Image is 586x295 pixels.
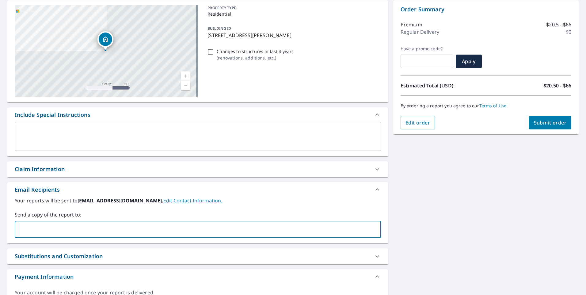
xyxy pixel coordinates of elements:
[217,55,294,61] p: ( renovations, additions, etc. )
[405,119,430,126] span: Edit order
[15,197,381,204] label: Your reports will be sent to
[401,116,435,129] button: Edit order
[181,71,190,81] a: Current Level 17, Zoom In
[15,252,103,260] div: Substitutions and Customization
[207,5,378,11] p: PROPERTY TYPE
[461,58,477,65] span: Apply
[7,107,388,122] div: Include Special Instructions
[401,21,422,28] p: Premium
[207,32,378,39] p: [STREET_ADDRESS][PERSON_NAME]
[401,46,453,52] label: Have a promo code?
[15,211,381,218] label: Send a copy of the report to:
[15,186,60,194] div: Email Recipients
[7,269,388,284] div: Payment Information
[15,111,90,119] div: Include Special Instructions
[15,273,74,281] div: Payment Information
[566,28,571,36] p: $0
[15,165,65,173] div: Claim Information
[401,103,571,109] p: By ordering a report you agree to our
[456,55,482,68] button: Apply
[7,161,388,177] div: Claim Information
[207,11,378,17] p: Residential
[546,21,571,28] p: $20.5 - $66
[401,5,571,13] p: Order Summary
[7,182,388,197] div: Email Recipients
[7,248,388,264] div: Substitutions and Customization
[78,197,163,204] b: [EMAIL_ADDRESS][DOMAIN_NAME].
[97,31,113,50] div: Dropped pin, building 1, Residential property, 70159 Fir Rd Niles, MI 49120
[181,81,190,90] a: Current Level 17, Zoom Out
[217,48,294,55] p: Changes to structures in last 4 years
[534,119,567,126] span: Submit order
[207,26,231,31] p: BUILDING ID
[401,28,439,36] p: Regular Delivery
[163,197,222,204] a: EditContactInfo
[401,82,486,89] p: Estimated Total (USD):
[543,82,571,89] p: $20.50 - $66
[479,103,507,109] a: Terms of Use
[529,116,572,129] button: Submit order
